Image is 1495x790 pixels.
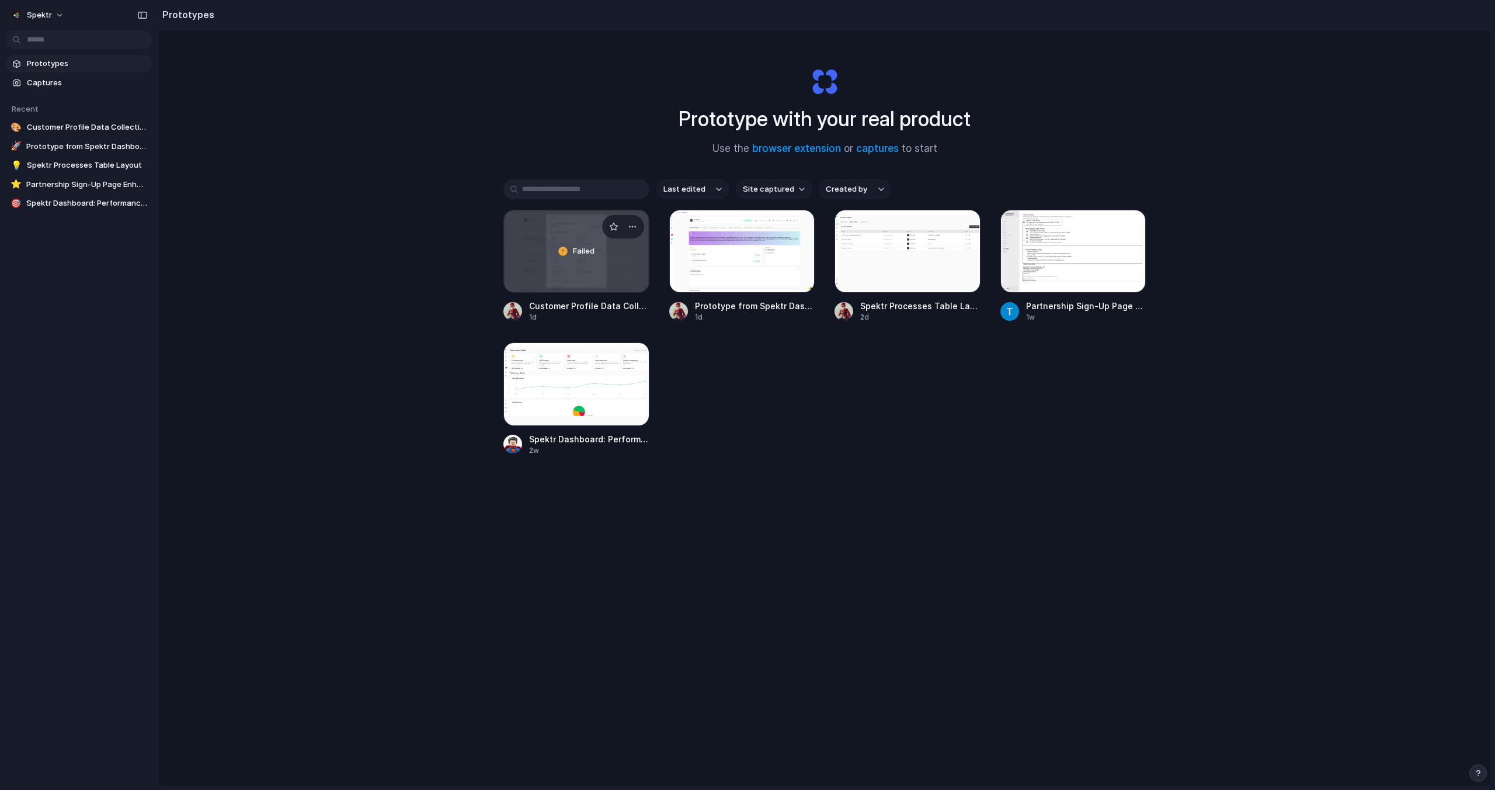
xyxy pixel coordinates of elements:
[27,77,147,89] span: Captures
[27,122,147,133] span: Customer Profile Data Collection
[26,197,147,209] span: Spektr Dashboard: Performance Metrics Section
[6,176,152,193] a: ⭐Partnership Sign-Up Page Enhancement
[27,58,147,70] span: Prototypes
[11,122,22,133] div: 🎨
[11,160,22,171] div: 💡
[503,342,649,455] a: Spektr Dashboard: Performance Metrics SectionSpektr Dashboard: Performance Metrics Section2w
[826,183,867,195] span: Created by
[835,210,981,323] a: Spektr Processes Table LayoutSpektr Processes Table Layout2d
[856,143,899,154] a: captures
[1000,210,1146,323] a: Partnership Sign-Up Page EnhancementPartnership Sign-Up Page Enhancement1w
[6,157,152,174] a: 💡Spektr Processes Table Layout
[573,245,594,257] span: Failed
[6,138,152,155] a: 🚀Prototype from Spektr Dashboard v2
[679,103,971,134] h1: Prototype with your real product
[1026,300,1146,312] span: Partnership Sign-Up Page Enhancement
[529,445,649,456] div: 2w
[669,210,815,323] a: Prototype from Spektr Dashboard v2Prototype from Spektr Dashboard v21d
[752,143,841,154] a: browser extension
[27,9,52,21] span: Spektr
[158,8,214,22] h2: Prototypes
[26,179,147,190] span: Partnership Sign-Up Page Enhancement
[860,300,981,312] span: Spektr Processes Table Layout
[11,179,22,190] div: ⭐
[695,300,815,312] span: Prototype from Spektr Dashboard v2
[743,183,794,195] span: Site captured
[529,312,649,323] div: 1d
[736,179,812,199] button: Site captured
[712,141,937,157] span: Use the or to start
[6,119,152,136] a: 🎨Customer Profile Data Collection
[11,197,22,209] div: 🎯
[503,210,649,323] a: Customer Profile Data CollectionFailedCustomer Profile Data Collection1d
[6,55,152,72] a: Prototypes
[860,312,981,323] div: 2d
[663,183,705,195] span: Last edited
[6,195,152,212] a: 🎯Spektr Dashboard: Performance Metrics Section
[529,300,649,312] span: Customer Profile Data Collection
[26,141,147,153] span: Prototype from Spektr Dashboard v2
[819,179,891,199] button: Created by
[529,433,649,445] span: Spektr Dashboard: Performance Metrics Section
[656,179,729,199] button: Last edited
[6,74,152,92] a: Captures
[695,312,815,323] div: 1d
[1026,312,1146,323] div: 1w
[12,104,39,113] span: Recent
[6,6,70,25] button: Spektr
[27,160,147,171] span: Spektr Processes Table Layout
[11,141,22,153] div: 🚀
